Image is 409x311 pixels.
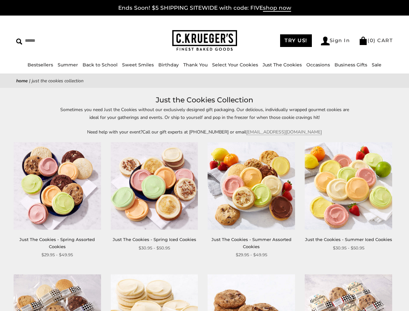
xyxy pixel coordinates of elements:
span: $29.95 - $49.95 [236,251,267,258]
a: Bestsellers [28,62,53,68]
span: $30.95 - $50.95 [333,245,364,251]
a: Just The Cookies - Spring Assorted Cookies [19,237,95,249]
span: Call our gift experts at [PHONE_NUMBER] or email [142,129,246,135]
a: Sign In [321,37,350,45]
img: Just The Cookies - Summer Assorted Cookies [208,142,295,230]
p: Sometimes you need Just the Cookies without our exclusively designed gift packaging. Our deliciou... [56,106,354,121]
a: Just The Cookies [263,62,302,68]
img: Just The Cookies - Spring Assorted Cookies [14,142,101,230]
img: Search [16,39,22,45]
a: Sweet Smiles [122,62,154,68]
a: Thank You [183,62,208,68]
span: | [29,78,30,84]
a: Business Gifts [335,62,367,68]
span: 0 [370,37,374,43]
h1: Just the Cookies Collection [26,94,383,106]
span: $30.95 - $50.95 [139,245,170,251]
a: Just The Cookies - Spring Iced Cookies [113,237,196,242]
a: Select Your Cookies [212,62,258,68]
a: (0) CART [359,37,393,43]
img: C.KRUEGER'S [172,30,237,51]
img: Just The Cookies - Spring Iced Cookies [111,142,198,230]
a: Just the Cookies - Summer Iced Cookies [305,237,392,242]
input: Search [16,36,102,46]
a: Just The Cookies - Summer Assorted Cookies [211,237,291,249]
a: Back to School [83,62,118,68]
img: Just the Cookies - Summer Iced Cookies [305,142,392,230]
span: Just the Cookies Collection [32,78,84,84]
a: Birthday [158,62,179,68]
nav: breadcrumbs [16,77,393,85]
a: Home [16,78,28,84]
a: TRY US! [280,34,312,47]
p: Need help with your event? [56,128,354,136]
img: Bag [359,37,368,45]
a: Summer [58,62,78,68]
span: shop now [263,5,291,12]
a: Ends Soon! $5 SHIPPING SITEWIDE with code: FIVEshop now [118,5,291,12]
img: Account [321,37,330,45]
span: $29.95 - $49.95 [41,251,73,258]
a: Occasions [306,62,330,68]
a: Sale [372,62,381,68]
a: [EMAIL_ADDRESS][DOMAIN_NAME] [246,129,322,135]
